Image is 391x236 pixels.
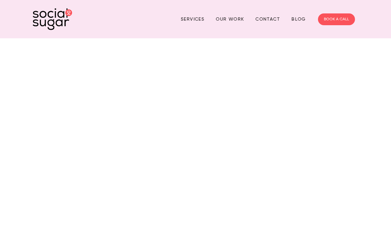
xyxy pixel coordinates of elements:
a: Services [181,14,204,24]
a: Blog [291,14,306,24]
img: SocialSugar [33,8,72,30]
a: BOOK A CALL [318,13,355,25]
a: Contact [255,14,280,24]
a: Our Work [216,14,244,24]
